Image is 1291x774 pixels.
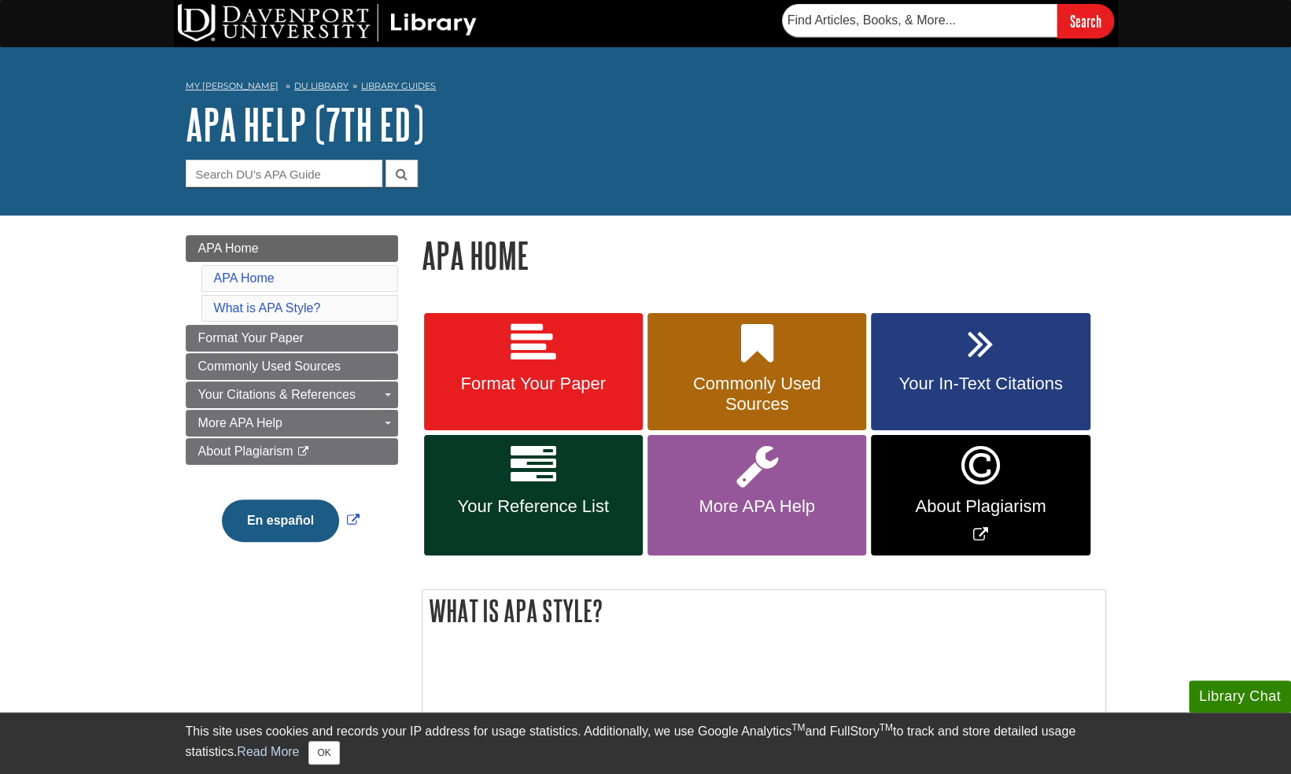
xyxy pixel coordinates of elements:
input: Search [1057,4,1114,38]
a: My [PERSON_NAME] [186,79,278,93]
span: Your Citations & References [198,388,356,401]
a: About Plagiarism [186,438,398,465]
a: APA Home [214,271,275,285]
a: APA Home [186,235,398,262]
a: More APA Help [186,410,398,437]
a: Library Guides [361,80,436,91]
a: Link opens in new window [871,435,1090,555]
span: Commonly Used Sources [659,374,854,415]
a: Format Your Paper [424,313,643,431]
span: About Plagiarism [198,444,293,458]
div: Guide Page Menu [186,235,398,569]
a: What is APA Style? [214,301,321,315]
a: Your Citations & References [186,381,398,408]
span: About Plagiarism [883,496,1078,517]
a: Commonly Used Sources [186,353,398,380]
input: Search DU's APA Guide [186,160,382,187]
span: More APA Help [198,416,282,429]
a: Your Reference List [424,435,643,555]
a: Read More [237,745,299,758]
span: More APA Help [659,496,854,517]
h2: What is APA Style? [422,590,1105,632]
a: DU Library [294,80,349,91]
button: Close [308,741,339,765]
a: APA Help (7th Ed) [186,100,424,149]
a: More APA Help [647,435,866,555]
i: This link opens in a new window [297,447,310,457]
nav: breadcrumb [186,76,1106,101]
sup: TM [880,722,893,733]
span: Commonly Used Sources [198,359,341,373]
button: En español [222,499,339,542]
span: Format Your Paper [198,331,304,345]
div: This site uses cookies and records your IP address for usage statistics. Additionally, we use Goo... [186,722,1106,765]
form: Searches DU Library's articles, books, and more [782,4,1114,38]
span: APA Home [198,241,259,255]
button: Library Chat [1189,680,1291,713]
h1: APA Home [422,235,1106,275]
sup: TM [791,722,805,733]
img: DU Library [178,4,477,42]
span: Format Your Paper [436,374,631,394]
span: Your Reference List [436,496,631,517]
a: Your In-Text Citations [871,313,1090,431]
span: Your In-Text Citations [883,374,1078,394]
input: Find Articles, Books, & More... [782,4,1057,37]
a: Format Your Paper [186,325,398,352]
a: Commonly Used Sources [647,313,866,431]
a: Link opens in new window [218,514,363,527]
